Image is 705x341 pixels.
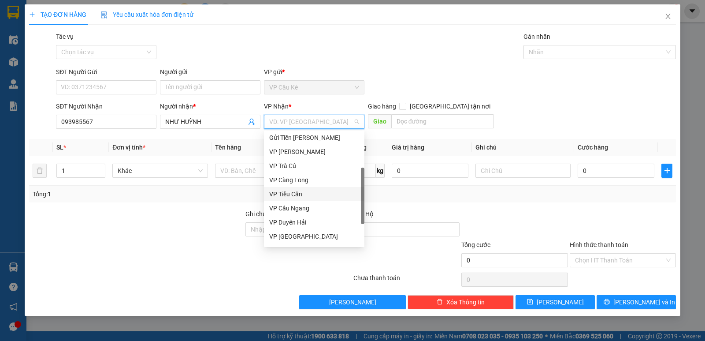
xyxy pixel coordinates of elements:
[118,164,202,177] span: Khác
[537,297,584,307] span: [PERSON_NAME]
[3,61,37,71] span: Cước rồi:
[264,145,364,159] div: VP Vũng Liêm
[100,11,193,18] span: Yêu cầu xuất hóa đơn điện tử
[29,11,86,18] span: TẠO ĐƠN HÀNG
[56,67,156,77] div: SĐT Người Gửi
[269,133,359,142] div: Gửi Tiền [PERSON_NAME]
[269,189,359,199] div: VP Tiểu Cần
[656,4,680,29] button: Close
[56,144,63,151] span: SL
[56,33,74,40] label: Tác vụ
[269,217,359,227] div: VP Duyên Hải
[446,297,485,307] span: Xóa Thông tin
[264,67,364,77] div: VP gửi
[264,229,364,244] div: VP Bình Phú
[269,161,359,171] div: VP Trà Cú
[299,295,405,309] button: [PERSON_NAME]
[269,81,359,94] span: VP Cầu Kè
[4,17,129,26] p: GỬI:
[245,222,352,236] input: Ghi chú đơn hàng
[264,103,289,110] span: VP Nhận
[664,13,672,20] span: close
[613,297,675,307] span: [PERSON_NAME] và In
[264,187,364,201] div: VP Tiểu Cần
[245,210,294,217] label: Ghi chú đơn hàng
[472,139,574,156] th: Ghi chú
[39,61,44,71] span: 0
[661,164,672,178] button: plus
[406,101,494,111] span: [GEOGRAPHIC_DATA] tận nơi
[523,33,550,40] label: Gán nhãn
[353,210,374,217] span: Thu Hộ
[269,203,359,213] div: VP Cầu Ngang
[264,215,364,229] div: VP Duyên Hải
[475,164,571,178] input: Ghi Chú
[408,295,514,309] button: deleteXóa Thông tin
[33,164,47,178] button: delete
[25,30,85,38] span: VP Trà Vinh (Hàng)
[264,173,364,187] div: VP Càng Long
[18,17,55,26] span: VP Cầu Kè -
[264,159,364,173] div: VP Trà Cú
[392,164,468,178] input: 0
[376,164,385,178] span: kg
[578,144,608,151] span: Cước hàng
[47,39,59,48] span: như
[368,114,391,128] span: Giao
[570,241,628,248] label: Hình thức thanh toán
[597,295,676,309] button: printer[PERSON_NAME] và In
[112,144,145,151] span: Đơn vị tính
[215,144,241,151] span: Tên hàng
[4,39,59,48] span: 0839944459 -
[160,67,260,77] div: Người gửi
[4,49,21,57] span: GIAO:
[392,144,424,151] span: Giá trị hàng
[264,201,364,215] div: VP Cầu Ngang
[100,11,108,19] img: icon
[352,273,460,289] div: Chưa thanh toán
[437,299,443,306] span: delete
[264,244,364,258] div: Bến xe Miền Tây
[215,164,310,178] input: VD: Bàn, Ghế
[368,103,396,110] span: Giao hàng
[56,101,156,111] div: SĐT Người Nhận
[4,30,129,38] p: NHẬN:
[604,299,610,306] span: printer
[269,147,359,157] div: VP [PERSON_NAME]
[33,189,273,199] div: Tổng: 1
[269,232,359,241] div: VP [GEOGRAPHIC_DATA]
[160,101,260,111] div: Người nhận
[269,175,359,185] div: VP Càng Long
[264,131,364,145] div: Gửi Tiền Trần Phú
[516,295,595,309] button: save[PERSON_NAME]
[329,297,376,307] span: [PERSON_NAME]
[391,114,494,128] input: Dọc đường
[527,299,533,306] span: save
[662,167,672,174] span: plus
[248,118,255,125] span: user-add
[30,5,102,13] strong: BIÊN NHẬN GỬI HÀNG
[29,11,35,18] span: plus
[461,241,490,248] span: Tổng cước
